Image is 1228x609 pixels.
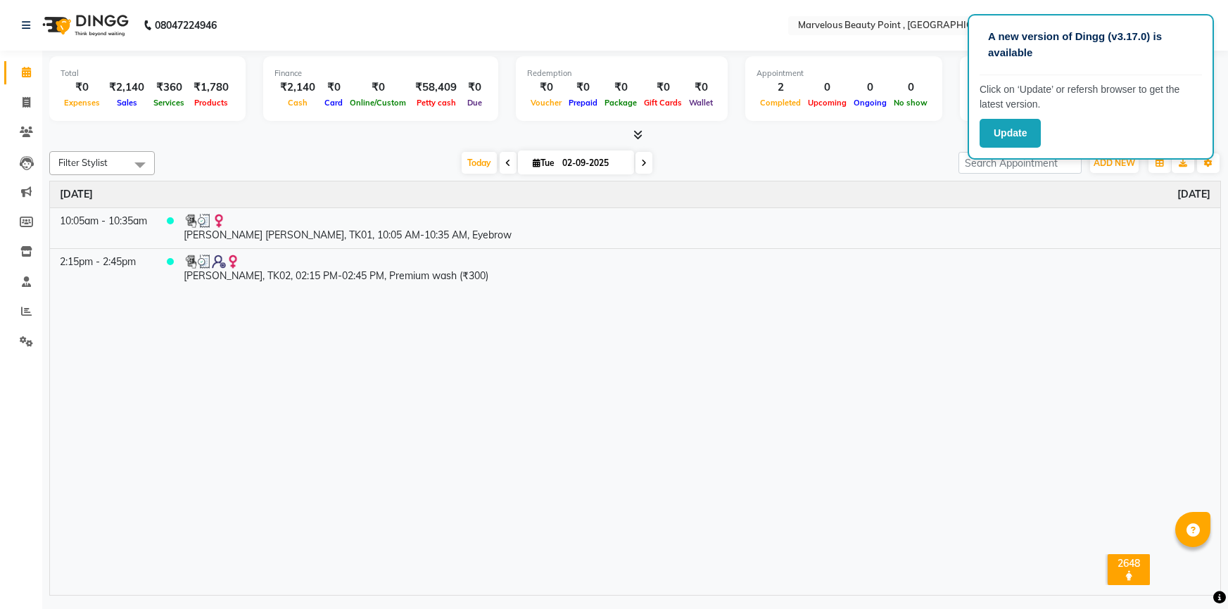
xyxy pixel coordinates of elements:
[61,79,103,96] div: ₹0
[188,79,234,96] div: ₹1,780
[565,79,601,96] div: ₹0
[1094,158,1135,168] span: ADD NEW
[980,82,1202,112] p: Click on ‘Update’ or refersh browser to get the latest version.
[61,98,103,108] span: Expenses
[346,98,410,108] span: Online/Custom
[757,68,931,79] div: Appointment
[191,98,232,108] span: Products
[36,6,132,45] img: logo
[155,6,217,45] b: 08047224946
[640,79,685,96] div: ₹0
[890,79,931,96] div: 0
[60,187,93,202] a: September 2, 2025
[1090,153,1139,173] button: ADD NEW
[50,248,157,289] td: 2:15pm - 2:45pm
[150,98,188,108] span: Services
[1110,557,1147,570] div: 2648
[529,158,558,168] span: Tue
[1169,553,1214,595] iframe: chat widget
[346,79,410,96] div: ₹0
[321,98,346,108] span: Card
[150,79,188,96] div: ₹360
[890,98,931,108] span: No show
[413,98,460,108] span: Petty cash
[988,29,1194,60] p: A new version of Dingg (v3.17.0) is available
[601,79,640,96] div: ₹0
[601,98,640,108] span: Package
[174,207,1220,248] td: [PERSON_NAME] [PERSON_NAME], TK01, 10:05 AM-10:35 AM, Eyebrow
[274,79,321,96] div: ₹2,140
[464,98,486,108] span: Due
[410,79,462,96] div: ₹58,409
[757,79,804,96] div: 2
[50,181,1220,208] th: September 2, 2025
[527,79,565,96] div: ₹0
[1177,187,1210,202] a: September 2, 2025
[462,152,497,174] span: Today
[804,79,850,96] div: 0
[58,157,108,168] span: Filter Stylist
[685,98,716,108] span: Wallet
[284,98,311,108] span: Cash
[462,79,487,96] div: ₹0
[958,152,1082,174] input: Search Appointment
[850,79,890,96] div: 0
[174,248,1220,289] td: [PERSON_NAME], TK02, 02:15 PM-02:45 PM, Premium wash (₹300)
[685,79,716,96] div: ₹0
[50,207,157,248] td: 10:05am - 10:35am
[61,68,234,79] div: Total
[640,98,685,108] span: Gift Cards
[804,98,850,108] span: Upcoming
[980,119,1041,148] button: Update
[850,98,890,108] span: Ongoing
[558,153,628,174] input: 2025-09-02
[321,79,346,96] div: ₹0
[565,98,601,108] span: Prepaid
[103,79,150,96] div: ₹2,140
[274,68,487,79] div: Finance
[527,98,565,108] span: Voucher
[527,68,716,79] div: Redemption
[757,98,804,108] span: Completed
[113,98,141,108] span: Sales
